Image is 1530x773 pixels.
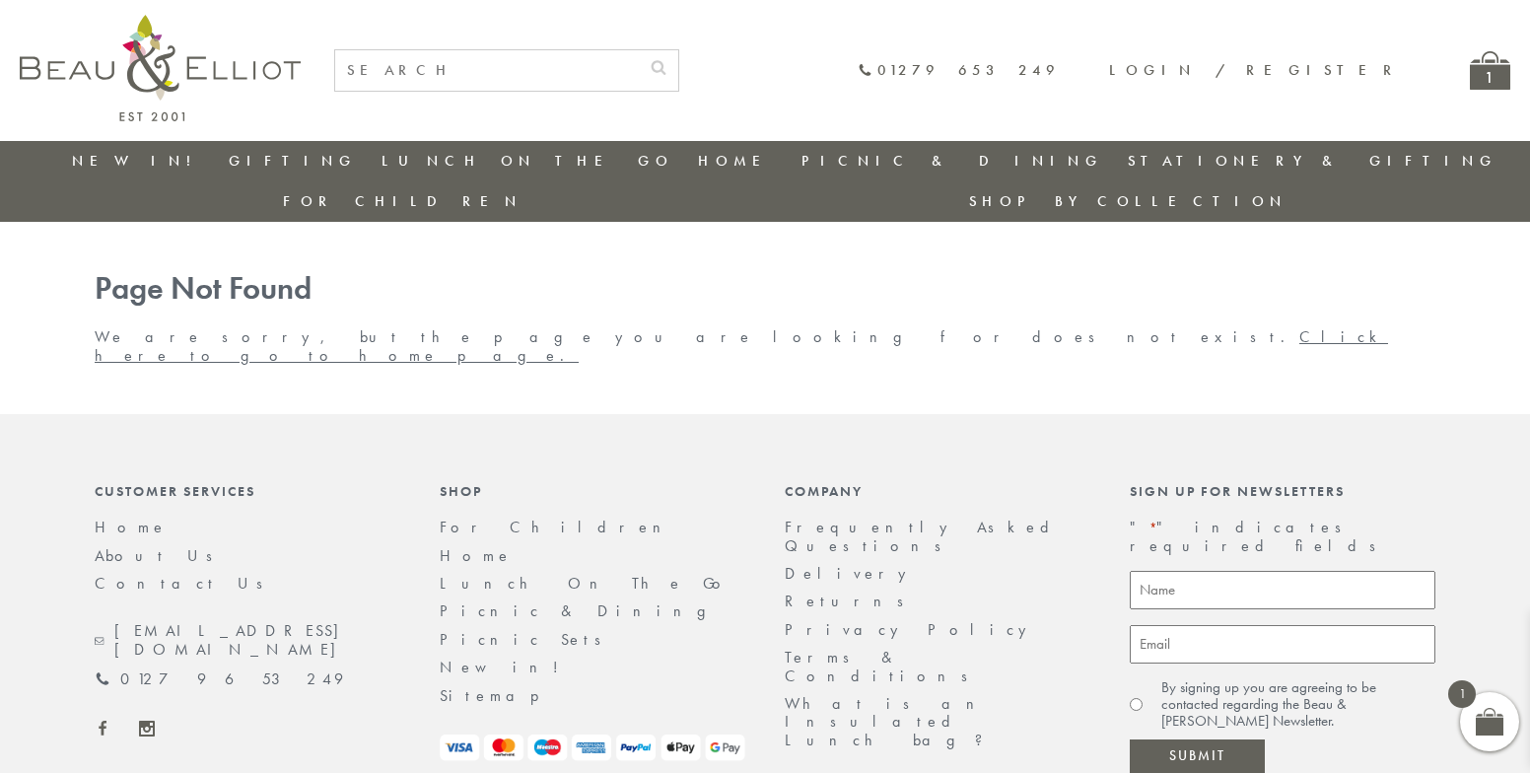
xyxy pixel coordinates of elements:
a: Picnic & Dining [801,151,1103,171]
a: Lunch On The Go [382,151,673,171]
a: Click here to go to home page. [95,326,1388,365]
a: Gifting [229,151,357,171]
a: Shop by collection [969,191,1287,211]
a: For Children [283,191,522,211]
a: Home [440,545,513,566]
div: Customer Services [95,483,400,499]
a: New in! [72,151,204,171]
a: Picnic & Dining [440,600,726,621]
a: What is an Insulated Lunch bag? [785,693,999,750]
a: Home [95,517,168,537]
a: Stationery & Gifting [1128,151,1497,171]
a: Privacy Policy [785,619,1037,640]
a: 1 [1470,51,1510,90]
a: 01279 653 249 [858,62,1060,79]
a: 01279 653 249 [95,670,343,688]
p: " " indicates required fields [1130,519,1435,555]
input: Email [1130,625,1435,664]
h1: Page Not Found [95,271,1435,308]
input: Submit [1130,739,1265,773]
a: Login / Register [1109,60,1401,80]
div: Company [785,483,1090,499]
a: Delivery [785,563,917,584]
a: Terms & Conditions [785,647,981,685]
a: New in! [440,657,573,677]
div: Sign up for newsletters [1130,483,1435,499]
img: logo [20,15,301,121]
a: For Children [440,517,676,537]
a: Sitemap [440,685,566,706]
div: We are sorry, but the page you are looking for does not exist. [75,271,1455,365]
label: By signing up you are agreeing to be contacted regarding the Beau & [PERSON_NAME] Newsletter. [1161,679,1435,731]
div: Shop [440,483,745,499]
span: 1 [1448,680,1476,708]
a: Picnic Sets [440,629,614,650]
img: payment-logos.png [440,735,745,761]
a: Frequently Asked Questions [785,517,1062,555]
a: [EMAIL_ADDRESS][DOMAIN_NAME] [95,622,400,659]
a: About Us [95,545,226,566]
a: Home [698,151,777,171]
a: Contact Us [95,573,276,594]
input: Name [1130,571,1435,609]
a: Returns [785,591,917,611]
input: SEARCH [335,50,639,91]
a: Lunch On The Go [440,573,732,594]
